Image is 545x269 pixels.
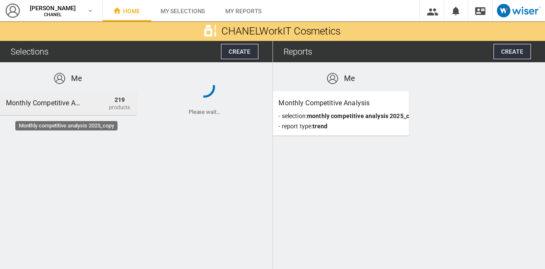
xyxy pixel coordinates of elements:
span: CHANEL [221,25,259,37]
button: Create [221,44,258,59]
span: Monthly competitive analysis 2025_copy [307,113,419,119]
div: Selections [11,46,49,58]
span: Create [229,48,251,55]
img: profile2-48x48.png [54,72,66,84]
span: WorkIT Cosmetics [204,24,341,39]
span: Create [501,48,523,55]
button: Create [493,44,531,59]
div: Reports [284,46,312,58]
a: Open Wiser website [493,4,545,17]
span: Home [113,8,140,14]
span: [PERSON_NAME] [27,4,78,12]
img: profile2-48x48.png [5,3,20,18]
img: logo_wiser_103x32.png [497,4,541,17]
span: My reports [225,8,261,14]
button: Monthly competitive analysis [272,91,409,136]
img: cosmetic2b-white-132.png [204,25,216,37]
span: My selections [161,8,205,14]
span: CHANEL [27,12,78,17]
div: Monthly competitive analysis 2025_copy [6,95,83,111]
div: Monthly competitive analysis [278,95,406,111]
span: 219 [109,95,130,104]
div: Contact us [468,5,492,17]
div: Me [71,73,82,84]
div: Me [344,73,355,84]
span: TREND [313,123,327,130]
div: - Selection: [278,111,419,121]
ng-transclude: Please wait... [189,109,220,115]
span: Products [109,104,130,111]
div: - report type: [278,121,327,131]
img: profile2-48x48.png [327,72,338,84]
